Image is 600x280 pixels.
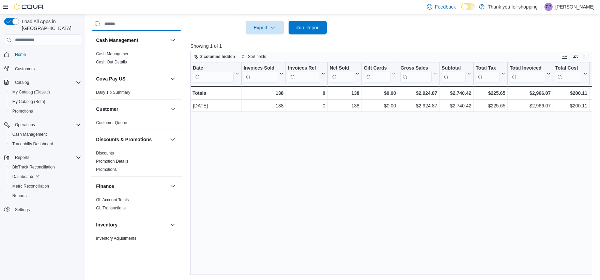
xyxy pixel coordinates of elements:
div: Total Tax [476,65,500,83]
span: Cash Management [10,130,81,138]
button: Catalog [1,78,84,87]
a: Settings [12,206,32,214]
button: Catalog [12,78,32,87]
div: Cova Pay US [91,88,182,99]
input: Dark Mode [461,3,476,11]
button: Inventory [169,221,177,229]
span: Promotions [10,107,81,115]
div: Gross Sales [400,65,432,72]
div: Discounts & Promotions [91,149,182,176]
span: Catalog [15,80,29,85]
button: Cash Management [7,130,84,139]
span: Operations [15,122,35,128]
button: Keyboard shortcuts [560,53,569,61]
span: Load All Apps in [GEOGRAPHIC_DATA] [19,18,81,32]
p: Thank you for shopping [488,3,538,11]
button: Finance [96,183,167,190]
div: 0 [288,102,325,110]
button: Subtotal [442,65,471,83]
div: Invoices Ref [288,65,320,83]
button: Export [246,21,284,34]
a: Daily Tip Summary [96,90,130,95]
div: $200.11 [555,89,587,97]
span: Sort fields [248,54,266,59]
div: Cash Management [91,50,182,69]
button: Date [193,65,239,83]
div: $225.65 [476,89,505,97]
button: Metrc Reconciliation [7,181,84,191]
button: Traceabilty Dashboard [7,139,84,149]
a: Home [12,50,29,59]
button: BioTrack Reconciliation [7,162,84,172]
span: Catalog [12,78,81,87]
button: Invoices Sold [244,65,283,83]
button: Customer [169,105,177,113]
div: Invoices Sold [244,65,278,72]
div: Invoices Sold [244,65,278,83]
a: Dashboards [10,173,42,181]
div: 0 [288,89,325,97]
span: Traceabilty Dashboard [10,140,81,148]
span: Traceabilty Dashboard [12,141,53,147]
p: [PERSON_NAME] [555,3,595,11]
a: GL Account Totals [96,197,129,202]
div: Net Sold [329,65,354,72]
div: Date [193,65,234,83]
span: Metrc Reconciliation [10,182,81,190]
span: 2 columns hidden [200,54,235,59]
div: $2,966.07 [510,102,551,110]
span: Feedback [435,3,456,10]
span: BioTrack Reconciliation [12,164,55,170]
img: Cova [14,3,44,10]
span: Cash Management [12,132,47,137]
span: Dashboards [10,173,81,181]
div: Net Sold [329,65,354,83]
nav: Complex example [4,47,81,232]
button: Operations [1,120,84,130]
span: CP [546,3,552,11]
button: Finance [169,182,177,190]
a: Dashboards [7,172,84,181]
button: Display options [571,53,580,61]
button: Reports [12,153,32,162]
span: Customers [15,66,35,72]
button: Cash Management [169,36,177,44]
a: Promotions [96,167,117,172]
span: Promotion Details [96,159,128,164]
a: Customers [12,65,37,73]
button: Cova Pay US [169,75,177,83]
a: Promotion Details [96,159,128,164]
span: Settings [12,205,81,214]
span: Home [15,52,26,57]
button: Operations [12,121,38,129]
span: Cash Management [96,51,130,57]
div: Subtotal [442,65,466,72]
div: $2,740.42 [442,89,471,97]
a: Customer Queue [96,120,127,125]
a: My Catalog (Classic) [10,88,53,96]
p: | [540,3,542,11]
div: Date [193,65,234,72]
a: My Catalog (Beta) [10,98,48,106]
span: My Catalog (Beta) [10,98,81,106]
div: $2,924.87 [400,102,437,110]
span: Home [12,50,81,59]
span: Run Report [295,24,320,31]
a: Discounts [96,151,114,156]
h3: Discounts & Promotions [96,136,152,143]
button: Total Cost [555,65,587,83]
button: Discounts & Promotions [169,135,177,144]
span: Export [250,21,280,34]
div: Total Cost [555,65,582,83]
button: Reports [7,191,84,201]
div: Total Tax [476,65,500,72]
button: 2 columns hidden [191,53,238,61]
button: Gross Sales [400,65,437,83]
div: $200.11 [555,102,587,110]
span: GL Transactions [96,205,126,211]
button: Sort fields [239,53,269,61]
span: My Catalog (Classic) [12,89,50,95]
a: Cash Out Details [96,60,127,64]
h3: Finance [96,183,114,190]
